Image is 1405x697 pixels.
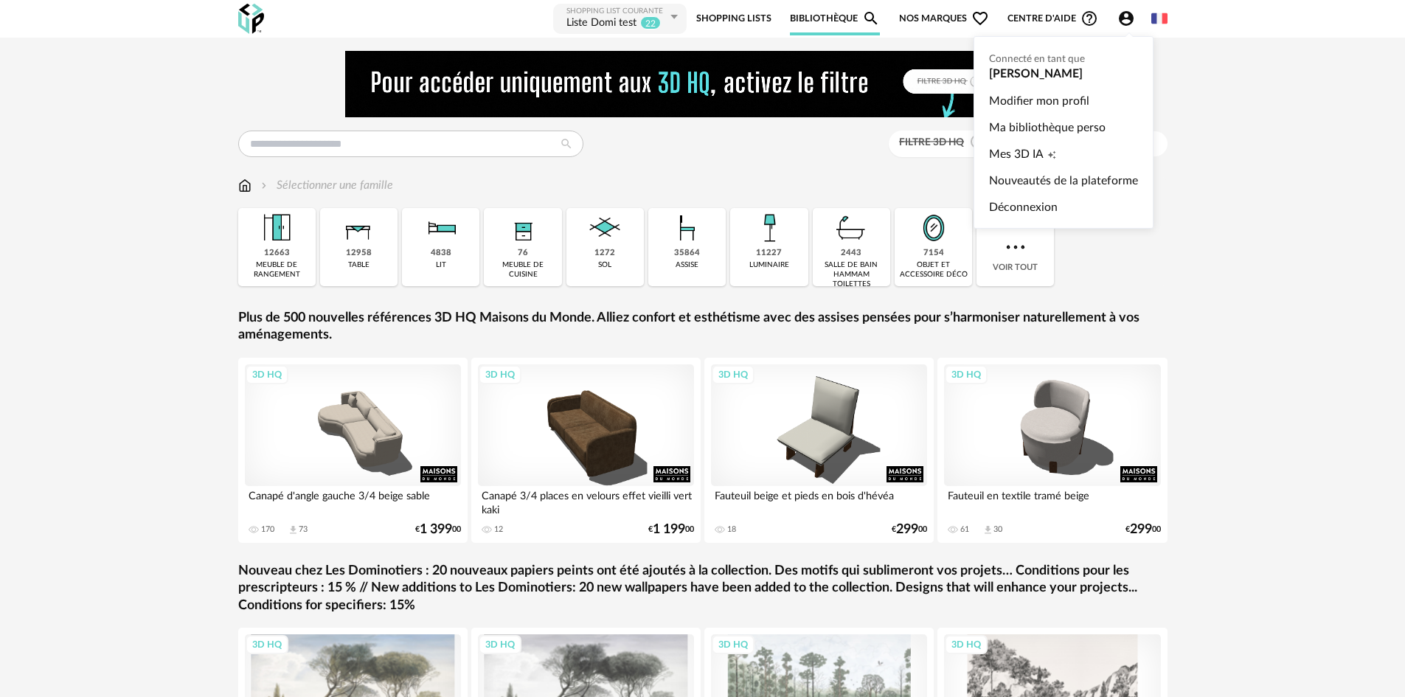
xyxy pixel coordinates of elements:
[243,260,311,280] div: meuble de rangement
[246,635,288,654] div: 3D HQ
[585,208,625,248] img: Sol.png
[257,208,296,248] img: Meuble%20de%20rangement.png
[899,260,968,280] div: objet et accessoire déco
[1130,524,1152,535] span: 299
[749,260,789,270] div: luminaire
[982,524,993,535] span: Download icon
[899,137,964,148] span: Filtre 3D HQ
[238,358,468,543] a: 3D HQ Canapé d'angle gauche 3/4 beige sable 170 Download icon 73 €1 39900
[989,141,1138,167] a: Mes 3D IACreation icon
[892,524,927,535] div: € 00
[488,260,557,280] div: meuble de cuisine
[238,310,1168,344] a: Plus de 500 nouvelles références 3D HQ Maisons du Monde. Alliez confort et esthétisme avec des as...
[494,524,503,535] div: 12
[653,524,685,535] span: 1 199
[896,524,918,535] span: 299
[478,486,695,516] div: Canapé 3/4 places en velours effet vieilli vert kaki
[960,524,969,535] div: 61
[989,194,1138,221] a: Déconnexion
[339,208,378,248] img: Table.png
[1117,10,1142,27] span: Account Circle icon
[415,524,461,535] div: € 00
[989,88,1138,114] a: Modifier mon profil
[1125,524,1161,535] div: € 00
[923,248,944,259] div: 7154
[1117,10,1135,27] span: Account Circle icon
[993,524,1002,535] div: 30
[945,365,988,384] div: 3D HQ
[246,365,288,384] div: 3D HQ
[1047,141,1056,167] span: Creation icon
[288,524,299,535] span: Download icon
[914,208,954,248] img: Miroir.png
[346,248,372,259] div: 12958
[348,260,370,270] div: table
[862,10,880,27] span: Magnify icon
[431,248,451,259] div: 4838
[749,208,789,248] img: Luminaire.png
[841,248,861,259] div: 2443
[676,260,698,270] div: assise
[299,524,308,535] div: 73
[238,4,264,34] img: OXP
[1151,10,1168,27] img: fr
[566,16,636,31] div: Liste Domi test
[790,2,880,35] a: BibliothèqueMagnify icon
[261,524,274,535] div: 170
[674,248,700,259] div: 35864
[756,248,782,259] div: 11227
[944,486,1161,516] div: Fauteuil en textile tramé beige
[899,2,989,35] span: Nos marques
[479,365,521,384] div: 3D HQ
[648,524,694,535] div: € 00
[727,524,736,535] div: 18
[971,10,989,27] span: Heart Outline icon
[817,260,886,289] div: salle de bain hammam toilettes
[420,524,452,535] span: 1 399
[989,141,1044,167] span: Mes 3D IA
[345,51,1061,117] img: NEW%20NEW%20HQ%20NEW_V1.gif
[518,248,528,259] div: 76
[712,365,754,384] div: 3D HQ
[238,177,251,194] img: svg+xml;base64,PHN2ZyB3aWR0aD0iMTYiIGhlaWdodD0iMTciIHZpZXdCb3g9IjAgMCAxNiAxNyIgZmlsbD0ibm9uZSIgeG...
[594,248,615,259] div: 1272
[1002,234,1029,260] img: more.7b13dc1.svg
[566,7,667,16] div: Shopping List courante
[831,208,871,248] img: Salle%20de%20bain.png
[704,358,934,543] a: 3D HQ Fauteuil beige et pieds en bois d'hévéa 18 €29900
[989,167,1138,194] a: Nouveautés de la plateforme
[989,114,1138,141] a: Ma bibliothèque perso
[640,16,661,30] sup: 22
[238,563,1168,614] a: Nouveau chez Les Dominotiers : 20 nouveaux papiers peints ont été ajoutés à la collection. Des mo...
[1007,10,1098,27] span: Centre d'aideHelp Circle Outline icon
[258,177,393,194] div: Sélectionner une famille
[712,635,754,654] div: 3D HQ
[945,635,988,654] div: 3D HQ
[598,260,611,270] div: sol
[937,358,1168,543] a: 3D HQ Fauteuil en textile tramé beige 61 Download icon 30 €29900
[667,208,707,248] img: Assise.png
[421,208,461,248] img: Literie.png
[258,177,270,194] img: svg+xml;base64,PHN2ZyB3aWR0aD0iMTYiIGhlaWdodD0iMTYiIHZpZXdCb3g9IjAgMCAxNiAxNiIgZmlsbD0ibm9uZSIgeG...
[976,208,1054,286] div: Voir tout
[711,486,928,516] div: Fauteuil beige et pieds en bois d'hévéa
[479,635,521,654] div: 3D HQ
[503,208,543,248] img: Rangement.png
[471,358,701,543] a: 3D HQ Canapé 3/4 places en velours effet vieilli vert kaki 12 €1 19900
[696,2,771,35] a: Shopping Lists
[264,248,290,259] div: 12663
[245,486,462,516] div: Canapé d'angle gauche 3/4 beige sable
[436,260,446,270] div: lit
[1080,10,1098,27] span: Help Circle Outline icon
